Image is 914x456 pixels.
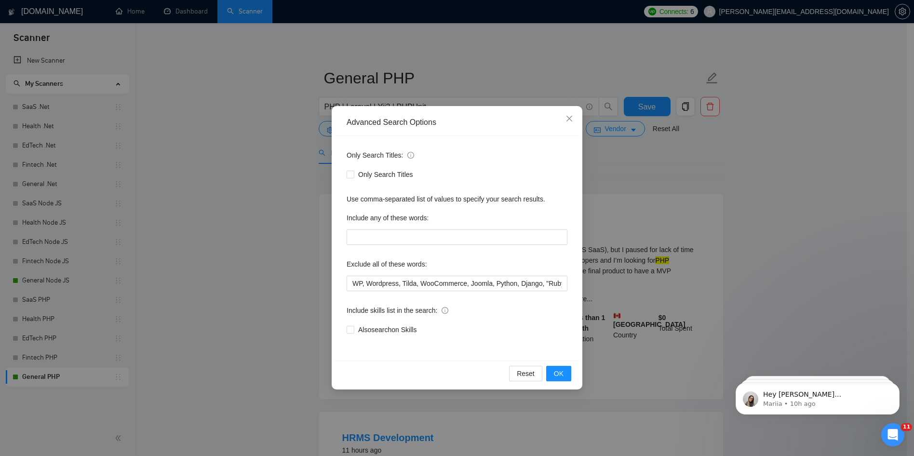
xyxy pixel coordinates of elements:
div: Use comma-separated list of values to specify your search results. [347,194,567,204]
iframe: Intercom notifications message [721,362,914,430]
span: 11 [901,423,912,431]
button: Close [556,106,582,132]
span: Also search on Skills [354,324,420,335]
div: Advanced Search Options [347,117,567,128]
span: Only Search Titles [354,169,417,180]
button: OK [546,366,571,381]
span: Only Search Titles: [347,150,414,161]
span: Reset [517,368,535,379]
span: Include skills list in the search: [347,305,448,316]
span: OK [554,368,564,379]
button: Reset [509,366,542,381]
span: info-circle [442,307,448,314]
iframe: Intercom live chat [881,423,904,446]
label: Include any of these words: [347,210,429,226]
span: close [565,115,573,122]
span: info-circle [407,152,414,159]
label: Exclude all of these words: [347,256,427,272]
